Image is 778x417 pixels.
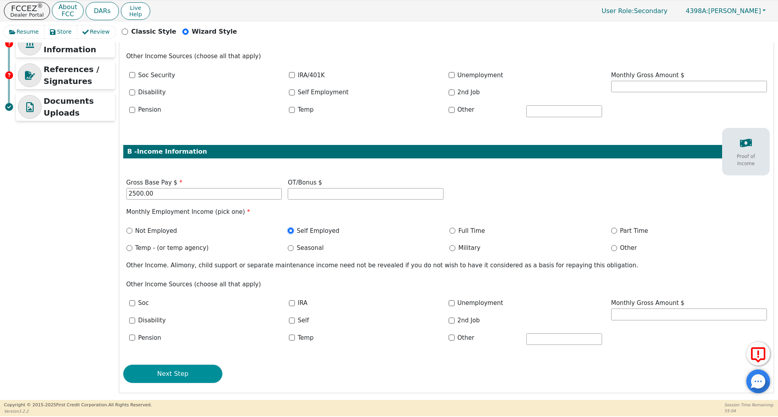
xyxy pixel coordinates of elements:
[620,227,648,236] label: Part Time
[289,72,295,78] input: Y/N
[16,93,115,121] div: Documents Uploads
[457,71,503,80] label: Unemployment
[298,299,308,308] label: IRA
[129,107,135,113] input: Y/N
[44,95,113,119] p: Documents Uploads
[297,244,324,253] label: Seasonal
[457,299,503,308] label: Unemployment
[686,7,708,15] span: 4398A:
[138,71,175,80] label: Soc Security
[4,402,152,409] p: Copyright © 2015- 2025 First Credit Corporation.
[4,408,152,414] p: Version 3.2.2
[10,12,44,17] p: Dealer Portal
[457,88,480,97] label: 2nd Job
[289,300,295,306] input: Y/N
[298,71,325,80] label: IRA/401K
[58,4,77,10] p: About
[138,333,161,343] label: Pension
[449,318,455,324] input: Y/N
[10,4,44,12] p: FCCEZ
[126,208,767,217] p: Monthly Employment Income (pick one)
[131,27,176,36] p: Classic Style
[135,227,177,236] label: Not Employed
[44,25,78,38] button: Store
[37,2,43,10] sup: ®
[129,89,135,95] input: Y/N
[126,179,183,186] span: Gross Base Pay $
[289,318,295,324] input: Y/N
[449,89,455,95] input: Y/N
[138,105,161,114] label: Pension
[298,333,313,343] label: Temp
[459,227,485,236] label: Full Time
[289,335,295,341] input: Y/N
[44,32,113,55] p: Bank Information
[457,105,474,114] label: Other
[611,299,684,307] span: Monthly Gross Amount $
[724,408,774,414] p: 55:04
[449,72,455,78] input: Y/N
[90,28,110,36] span: Review
[298,88,348,97] label: Self Employment
[129,318,135,324] input: Y/N
[17,28,39,36] span: Resume
[108,402,152,407] span: All Rights Reserved.
[724,402,774,408] p: Session Time Remaining:
[746,342,770,366] button: Report Error to FCC
[86,2,119,20] button: DARs
[289,89,295,95] input: Y/N
[594,3,675,19] a: User Role:Secondary
[16,30,115,57] div: Bank Information
[289,107,295,113] input: Y/N
[298,316,309,325] label: Self
[126,280,767,289] p: Other Income Sources (choose all that apply)
[620,244,637,253] label: Other
[129,5,142,11] span: Live
[459,244,481,253] label: Military
[138,88,166,97] label: Disability
[4,25,45,38] button: Resume
[129,335,135,341] input: Y/N
[123,365,222,383] button: Next Step
[58,11,77,17] p: FCC
[298,105,313,114] label: Temp
[4,2,50,20] button: FCCEZ®Dealer Portal
[594,3,675,19] p: Secondary
[288,179,322,186] span: OT/Bonus $
[129,11,142,17] span: Help
[728,153,764,167] p: Proof of Income
[126,261,767,270] p: Other Income. Alimony, child support or separate maintenance income need not be revealed if you d...
[52,2,83,20] button: AboutFCC
[297,227,340,236] label: Self Employed
[126,52,767,61] p: Other Income Sources (choose all that apply)
[602,7,634,15] span: User Role :
[677,5,774,17] button: 4398A:[PERSON_NAME]
[686,7,761,15] span: [PERSON_NAME]
[57,28,72,36] span: Store
[129,300,135,306] input: Y/N
[135,244,208,253] label: Temp - (or temp agency)
[449,300,455,306] input: Y/N
[457,316,480,325] label: 2nd Job
[129,72,135,78] input: Y/N
[138,299,149,308] label: Soc
[44,63,113,87] p: References / Signatures
[127,147,766,156] p: B - Income Information
[192,27,237,36] p: Wizard Style
[457,333,474,343] label: Other
[16,61,115,89] div: References / Signatures
[77,25,116,38] button: Review
[121,2,150,20] button: LiveHelp
[611,72,684,79] span: Monthly Gross Amount $
[138,316,166,325] label: Disability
